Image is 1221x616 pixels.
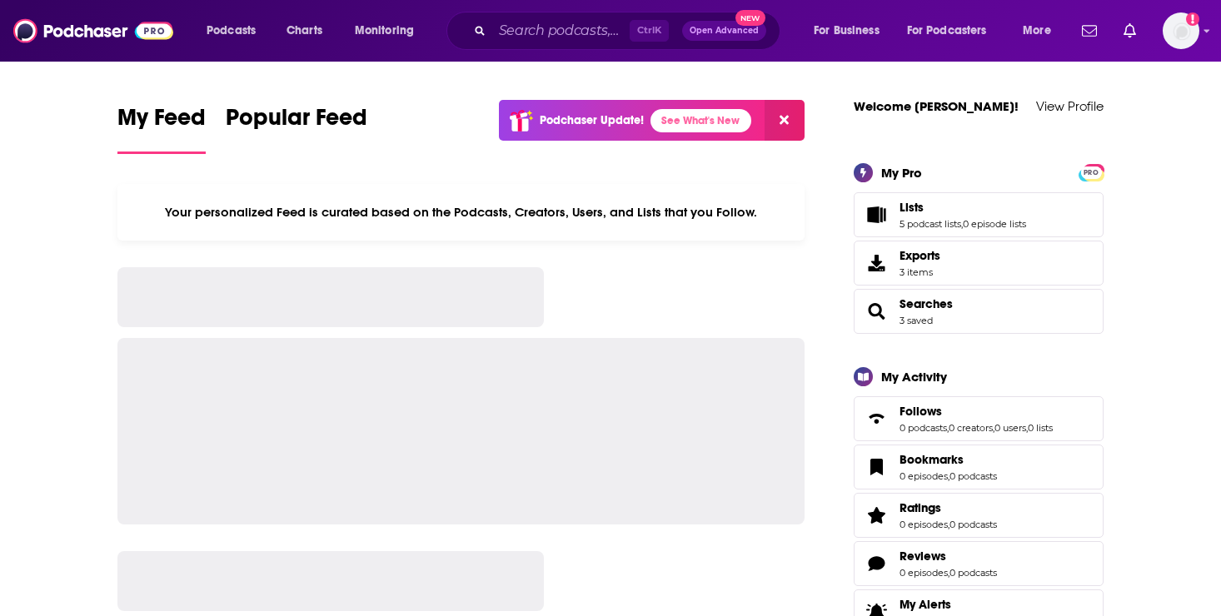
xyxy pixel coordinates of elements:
span: Ratings [854,493,1104,538]
span: , [948,567,949,579]
span: My Alerts [900,597,951,612]
span: , [1026,422,1028,434]
a: Lists [900,200,1026,215]
span: , [961,218,963,230]
svg: Add a profile image [1186,12,1199,26]
a: 0 episodes [900,470,948,482]
a: Bookmarks [860,455,893,479]
span: Lists [900,200,924,215]
span: New [735,10,765,26]
button: Open AdvancedNew [682,21,766,41]
a: Lists [860,203,893,226]
button: open menu [343,17,436,44]
span: , [947,422,949,434]
a: PRO [1081,165,1101,177]
a: Ratings [900,500,997,515]
a: View Profile [1036,98,1104,114]
span: Open Advanced [690,27,759,35]
span: , [948,470,949,482]
span: Exports [900,248,940,263]
span: Reviews [854,541,1104,586]
a: Charts [276,17,332,44]
span: Ratings [900,500,941,515]
a: 0 lists [1028,422,1053,434]
span: PRO [1081,166,1101,179]
a: Reviews [860,552,893,575]
a: 0 podcasts [900,422,947,434]
button: open menu [896,17,1011,44]
span: My Feed [117,103,206,142]
a: 5 podcast lists [900,218,961,230]
button: open menu [195,17,277,44]
span: For Business [814,19,880,42]
a: Ratings [860,504,893,527]
span: Monitoring [355,19,414,42]
span: Searches [854,289,1104,334]
a: 0 podcasts [949,519,997,530]
span: Charts [287,19,322,42]
div: Search podcasts, credits, & more... [462,12,796,50]
img: Podchaser - Follow, Share and Rate Podcasts [13,15,173,47]
a: Reviews [900,549,997,564]
span: Follows [900,404,942,419]
span: Bookmarks [900,452,964,467]
span: Exports [860,251,893,275]
span: Lists [854,192,1104,237]
span: Logged in as roneledotsonRAD [1163,12,1199,49]
span: Bookmarks [854,445,1104,489]
a: 0 users [994,422,1026,434]
a: Welcome [PERSON_NAME]! [854,98,1019,114]
a: My Feed [117,103,206,154]
span: Follows [854,396,1104,441]
a: Exports [854,241,1104,286]
a: 0 episodes [900,519,948,530]
a: Show notifications dropdown [1117,17,1143,45]
img: User Profile [1163,12,1199,49]
a: Show notifications dropdown [1075,17,1104,45]
div: My Pro [881,165,922,181]
span: Reviews [900,549,946,564]
a: 0 creators [949,422,993,434]
div: My Activity [881,369,947,385]
span: , [993,422,994,434]
a: Searches [900,296,953,311]
button: open menu [1011,17,1072,44]
a: Bookmarks [900,452,997,467]
a: See What's New [650,109,751,132]
span: 3 items [900,266,940,278]
span: Ctrl K [630,20,669,42]
a: 3 saved [900,315,933,326]
span: More [1023,19,1051,42]
button: open menu [802,17,900,44]
a: 0 episode lists [963,218,1026,230]
a: Popular Feed [226,103,367,154]
a: Searches [860,300,893,323]
a: Follows [860,407,893,430]
span: Podcasts [207,19,256,42]
input: Search podcasts, credits, & more... [492,17,630,44]
button: Show profile menu [1163,12,1199,49]
span: , [948,519,949,530]
p: Podchaser Update! [540,113,644,127]
span: For Podcasters [907,19,987,42]
div: Your personalized Feed is curated based on the Podcasts, Creators, Users, and Lists that you Follow. [117,184,805,241]
a: 0 podcasts [949,470,997,482]
a: Follows [900,404,1053,419]
a: 0 episodes [900,567,948,579]
a: 0 podcasts [949,567,997,579]
span: Popular Feed [226,103,367,142]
